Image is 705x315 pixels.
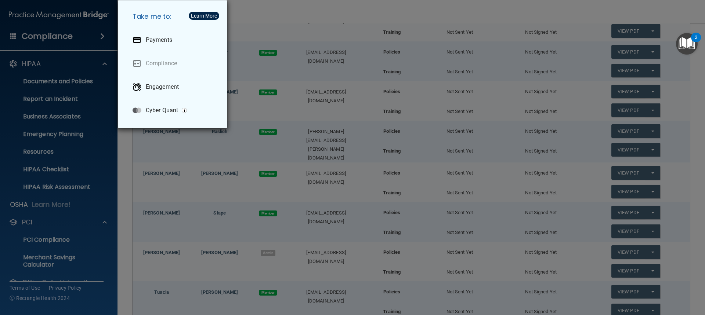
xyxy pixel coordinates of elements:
[191,13,217,18] div: Learn More
[127,6,221,27] h5: Take me to:
[127,53,221,74] a: Compliance
[695,37,697,47] div: 2
[189,12,219,20] button: Learn More
[676,33,698,55] button: Open Resource Center, 2 new notifications
[127,30,221,50] a: Payments
[127,100,221,121] a: Cyber Quant
[146,83,179,91] p: Engagement
[127,77,221,97] a: Engagement
[146,36,172,44] p: Payments
[146,107,178,114] p: Cyber Quant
